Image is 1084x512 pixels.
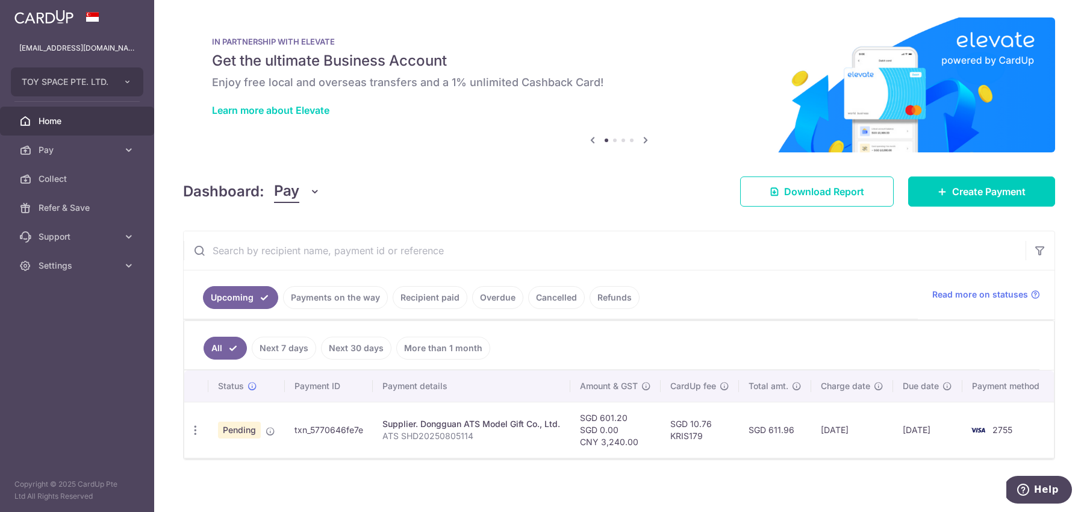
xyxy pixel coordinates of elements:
[274,180,299,203] span: Pay
[203,286,278,309] a: Upcoming
[283,286,388,309] a: Payments on the way
[670,380,716,392] span: CardUp fee
[393,286,467,309] a: Recipient paid
[908,176,1055,207] a: Create Payment
[893,402,962,458] td: [DATE]
[39,231,118,243] span: Support
[14,10,73,24] img: CardUp
[204,337,247,360] a: All
[274,180,320,203] button: Pay
[252,337,316,360] a: Next 7 days
[19,42,135,54] p: [EMAIL_ADDRESS][DOMAIN_NAME]
[932,289,1040,301] a: Read more on statuses
[39,144,118,156] span: Pay
[218,422,261,439] span: Pending
[212,75,1026,90] h6: Enjoy free local and overseas transfers and a 1% unlimited Cashback Card!
[218,380,244,392] span: Status
[1006,476,1072,506] iframe: Opens a widget where you can find more information
[39,115,118,127] span: Home
[285,370,373,402] th: Payment ID
[382,430,561,442] p: ATS SHD20250805114
[382,418,561,430] div: Supplier. Dongguan ATS Model Gift Co., Ltd.
[285,402,373,458] td: txn_5770646fe7e
[932,289,1028,301] span: Read more on statuses
[903,380,939,392] span: Due date
[784,184,864,199] span: Download Report
[749,380,788,392] span: Total amt.
[661,402,739,458] td: SGD 10.76 KRIS179
[39,260,118,272] span: Settings
[184,231,1026,270] input: Search by recipient name, payment id or reference
[212,37,1026,46] p: IN PARTNERSHIP WITH ELEVATE
[396,337,490,360] a: More than 1 month
[590,286,640,309] a: Refunds
[740,176,894,207] a: Download Report
[580,380,638,392] span: Amount & GST
[39,173,118,185] span: Collect
[183,17,1055,152] img: Renovation banner
[39,202,118,214] span: Refer & Save
[992,425,1012,435] span: 2755
[528,286,585,309] a: Cancelled
[739,402,811,458] td: SGD 611.96
[966,423,990,437] img: Bank Card
[22,76,111,88] span: TOY SPACE PTE. LTD.
[811,402,893,458] td: [DATE]
[212,51,1026,70] h5: Get the ultimate Business Account
[321,337,391,360] a: Next 30 days
[212,104,329,116] a: Learn more about Elevate
[952,184,1026,199] span: Create Payment
[821,380,870,392] span: Charge date
[11,67,143,96] button: TOY SPACE PTE. LTD.
[962,370,1054,402] th: Payment method
[472,286,523,309] a: Overdue
[373,370,570,402] th: Payment details
[570,402,661,458] td: SGD 601.20 SGD 0.00 CNY 3,240.00
[183,181,264,202] h4: Dashboard:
